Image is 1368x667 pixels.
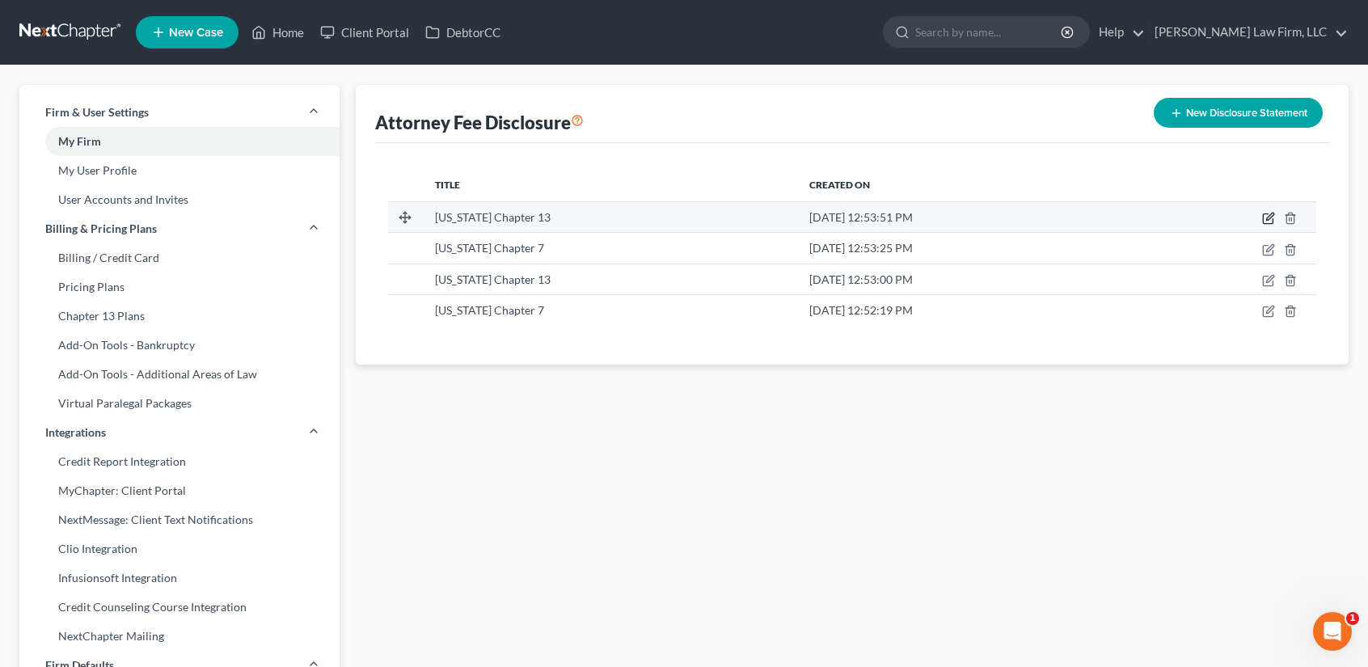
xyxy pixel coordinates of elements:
iframe: Intercom live chat [1313,612,1352,651]
a: Chapter 13 Plans [19,302,340,331]
a: Add-On Tools - Bankruptcy [19,331,340,360]
a: Help [1091,18,1145,47]
input: Search by name... [915,17,1063,47]
a: [PERSON_NAME] Law Firm, LLC [1146,18,1348,47]
a: User Accounts and Invites [19,185,340,214]
span: 1 [1346,612,1359,625]
a: Virtual Paralegal Packages [19,389,340,418]
a: Credit Report Integration [19,447,340,476]
a: Home [243,18,312,47]
span: Integrations [45,424,106,441]
div: Attorney Fee Disclosure [375,111,584,134]
span: Created On [809,179,870,191]
a: My User Profile [19,156,340,185]
a: My Firm [19,127,340,156]
span: [DATE] 12:53:00 PM [809,272,913,286]
a: Pricing Plans [19,272,340,302]
span: [DATE] 12:53:51 PM [809,210,913,224]
a: Add-On Tools - Additional Areas of Law [19,360,340,389]
a: NextChapter Mailing [19,622,340,651]
span: [DATE] 12:52:19 PM [809,303,913,317]
button: New Disclosure Statement [1154,98,1323,128]
a: Credit Counseling Course Integration [19,593,340,622]
a: Integrations [19,418,340,447]
span: Billing & Pricing Plans [45,221,157,237]
a: Firm & User Settings [19,98,340,127]
span: Firm & User Settings [45,104,149,120]
a: MyChapter: Client Portal [19,476,340,505]
a: Clio Integration [19,534,340,564]
span: Title [435,179,460,191]
span: [US_STATE] Chapter 7 [435,241,544,255]
span: [DATE] 12:53:25 PM [809,241,913,255]
a: Billing / Credit Card [19,243,340,272]
span: [US_STATE] Chapter 13 [435,272,551,286]
a: Billing & Pricing Plans [19,214,340,243]
a: NextMessage: Client Text Notifications [19,505,340,534]
span: [US_STATE] Chapter 13 [435,210,551,224]
span: New Case [169,27,223,39]
a: DebtorCC [417,18,509,47]
a: Infusionsoft Integration [19,564,340,593]
span: [US_STATE] Chapter 7 [435,303,544,317]
a: Client Portal [312,18,417,47]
